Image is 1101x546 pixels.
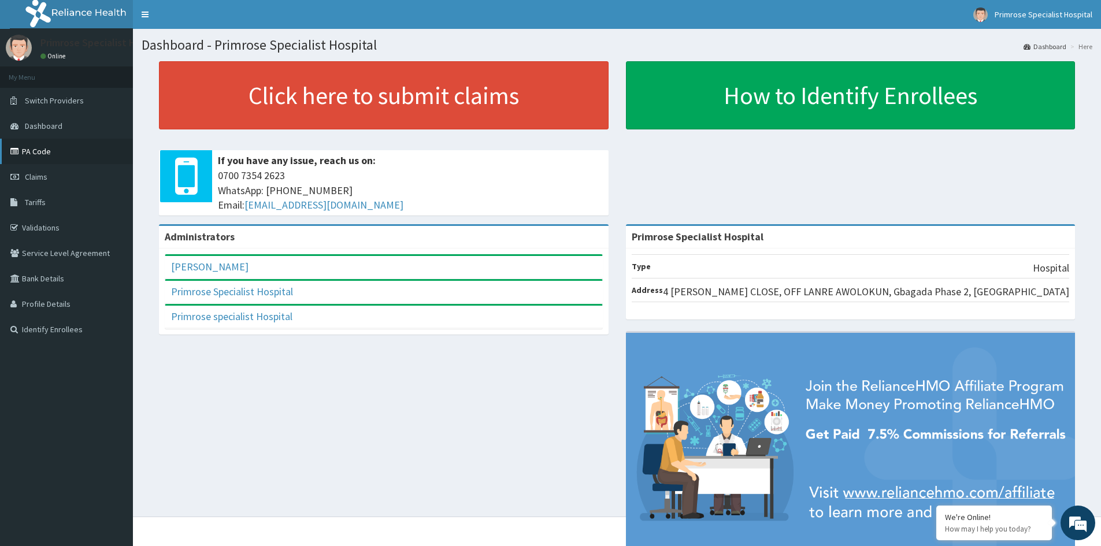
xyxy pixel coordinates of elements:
b: Administrators [165,230,235,243]
img: User Image [973,8,988,22]
span: Primrose Specialist Hospital [995,9,1092,20]
img: d_794563401_company_1708531726252_794563401 [21,58,47,87]
a: Dashboard [1024,42,1066,51]
a: [PERSON_NAME] [171,260,249,273]
img: User Image [6,35,32,61]
b: Address [632,285,663,295]
textarea: Type your message and hit 'Enter' [6,315,220,356]
span: 0700 7354 2623 WhatsApp: [PHONE_NUMBER] Email: [218,168,603,213]
a: How to Identify Enrollees [626,61,1076,129]
span: We're online! [67,146,160,262]
span: Claims [25,172,47,182]
a: Primrose specialist Hospital [171,310,292,323]
p: How may I help you today? [945,524,1043,534]
span: Dashboard [25,121,62,131]
h1: Dashboard - Primrose Specialist Hospital [142,38,1092,53]
strong: Primrose Specialist Hospital [632,230,763,243]
div: We're Online! [945,512,1043,522]
p: 4 [PERSON_NAME] CLOSE, OFF LANRE AWOLOKUN, Gbagada Phase 2, [GEOGRAPHIC_DATA] [663,284,1069,299]
p: Primrose Specialist Hospital [40,38,167,48]
a: [EMAIL_ADDRESS][DOMAIN_NAME] [244,198,403,211]
p: Hospital [1033,261,1069,276]
a: Click here to submit claims [159,61,609,129]
span: Tariffs [25,197,46,207]
b: If you have any issue, reach us on: [218,154,376,167]
a: Primrose Specialist Hospital [171,285,293,298]
span: Switch Providers [25,95,84,106]
div: Minimize live chat window [190,6,217,34]
a: Online [40,52,68,60]
div: Chat with us now [60,65,194,80]
li: Here [1067,42,1092,51]
b: Type [632,261,651,272]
